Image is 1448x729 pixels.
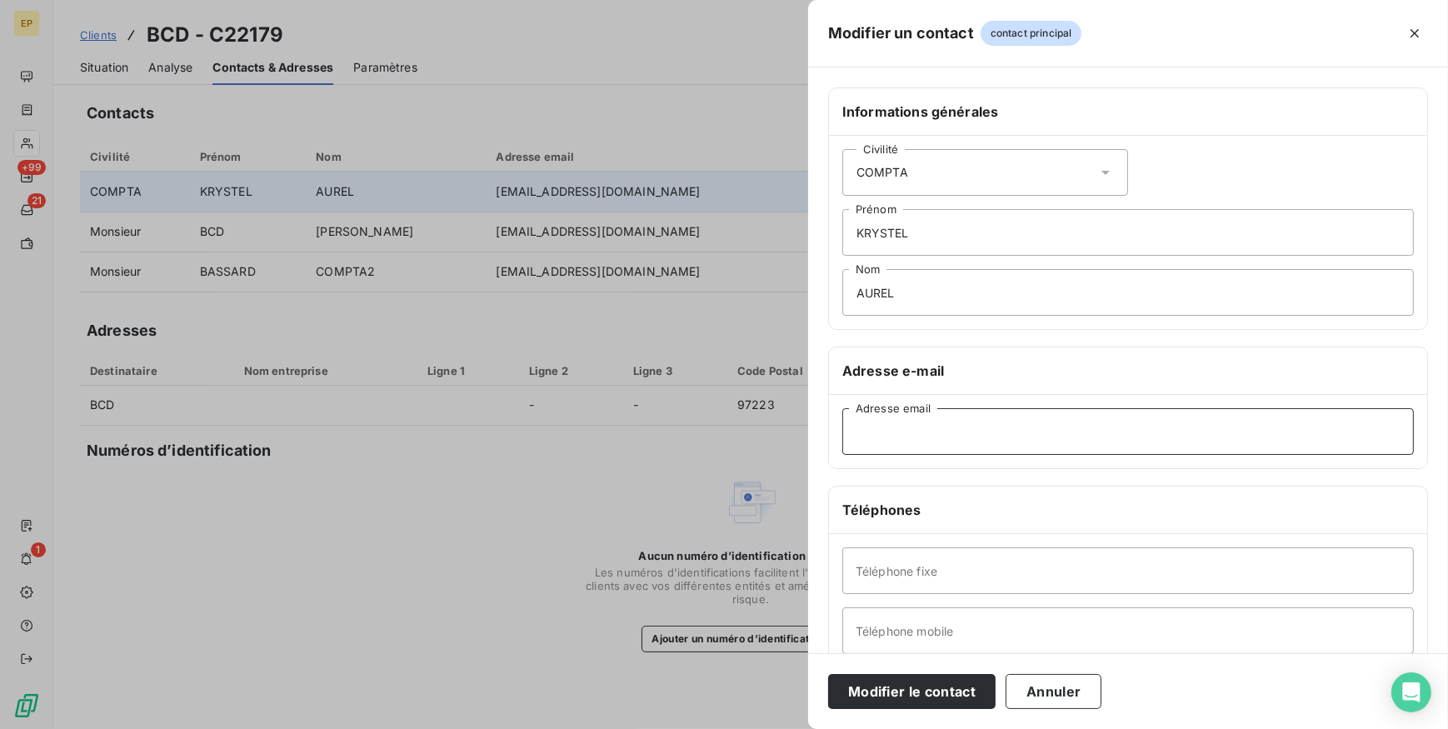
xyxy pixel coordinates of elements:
[842,102,1414,122] h6: Informations générales
[828,674,996,709] button: Modifier le contact
[842,547,1414,594] input: placeholder
[842,209,1414,256] input: placeholder
[842,500,1414,520] h6: Téléphones
[842,361,1414,381] h6: Adresse e-mail
[981,21,1082,46] span: contact principal
[842,408,1414,455] input: placeholder
[842,269,1414,316] input: placeholder
[828,22,974,45] h5: Modifier un contact
[842,607,1414,654] input: placeholder
[1006,674,1101,709] button: Annuler
[856,164,908,181] span: COMPTA
[1391,672,1431,712] div: Open Intercom Messenger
